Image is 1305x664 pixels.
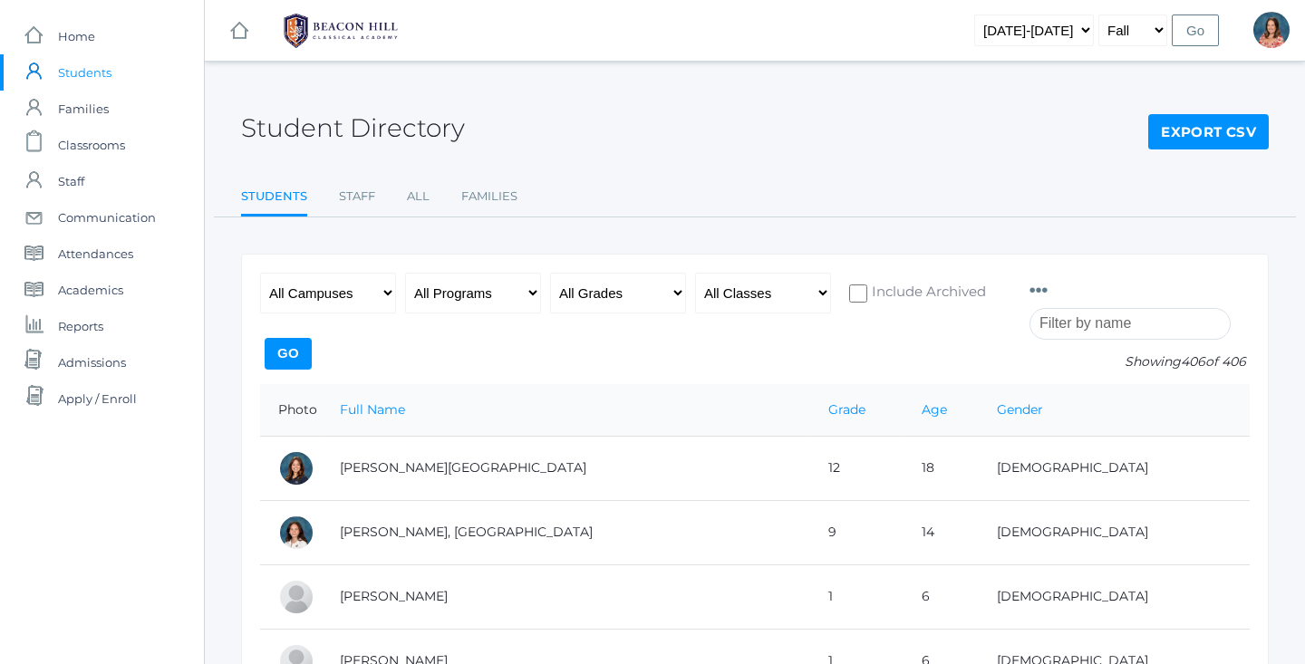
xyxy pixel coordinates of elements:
[58,272,123,308] span: Academics
[265,338,312,370] input: Go
[58,127,125,163] span: Classrooms
[340,401,405,418] a: Full Name
[278,515,314,551] div: Phoenix Abdulla
[922,401,947,418] a: Age
[322,436,810,500] td: [PERSON_NAME][GEOGRAPHIC_DATA]
[407,178,430,215] a: All
[58,199,156,236] span: Communication
[241,178,307,217] a: Students
[58,344,126,380] span: Admissions
[810,500,904,564] td: 9
[1172,14,1219,46] input: Go
[1029,308,1231,340] input: Filter by name
[58,380,137,417] span: Apply / Enroll
[849,284,867,303] input: Include Archived
[979,500,1250,564] td: [DEMOGRAPHIC_DATA]
[979,436,1250,500] td: [DEMOGRAPHIC_DATA]
[322,500,810,564] td: [PERSON_NAME], [GEOGRAPHIC_DATA]
[810,564,904,629] td: 1
[58,54,111,91] span: Students
[979,564,1250,629] td: [DEMOGRAPHIC_DATA]
[1029,352,1250,371] p: Showing of 406
[461,178,517,215] a: Families
[58,91,109,127] span: Families
[867,282,986,304] span: Include Archived
[58,163,84,199] span: Staff
[810,436,904,500] td: 12
[904,564,979,629] td: 6
[241,114,465,142] h2: Student Directory
[322,564,810,629] td: [PERSON_NAME]
[828,401,865,418] a: Grade
[904,500,979,564] td: 14
[997,401,1043,418] a: Gender
[339,178,375,215] a: Staff
[1253,12,1290,48] div: Jennifer Jenkins
[904,436,979,500] td: 18
[58,308,103,344] span: Reports
[58,236,133,272] span: Attendances
[260,384,322,437] th: Photo
[1181,353,1205,370] span: 406
[1148,114,1269,150] a: Export CSV
[278,579,314,615] div: Dominic Abrea
[273,8,409,53] img: 1_BHCALogos-05.png
[278,450,314,486] div: Charlotte Abdulla
[58,18,95,54] span: Home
